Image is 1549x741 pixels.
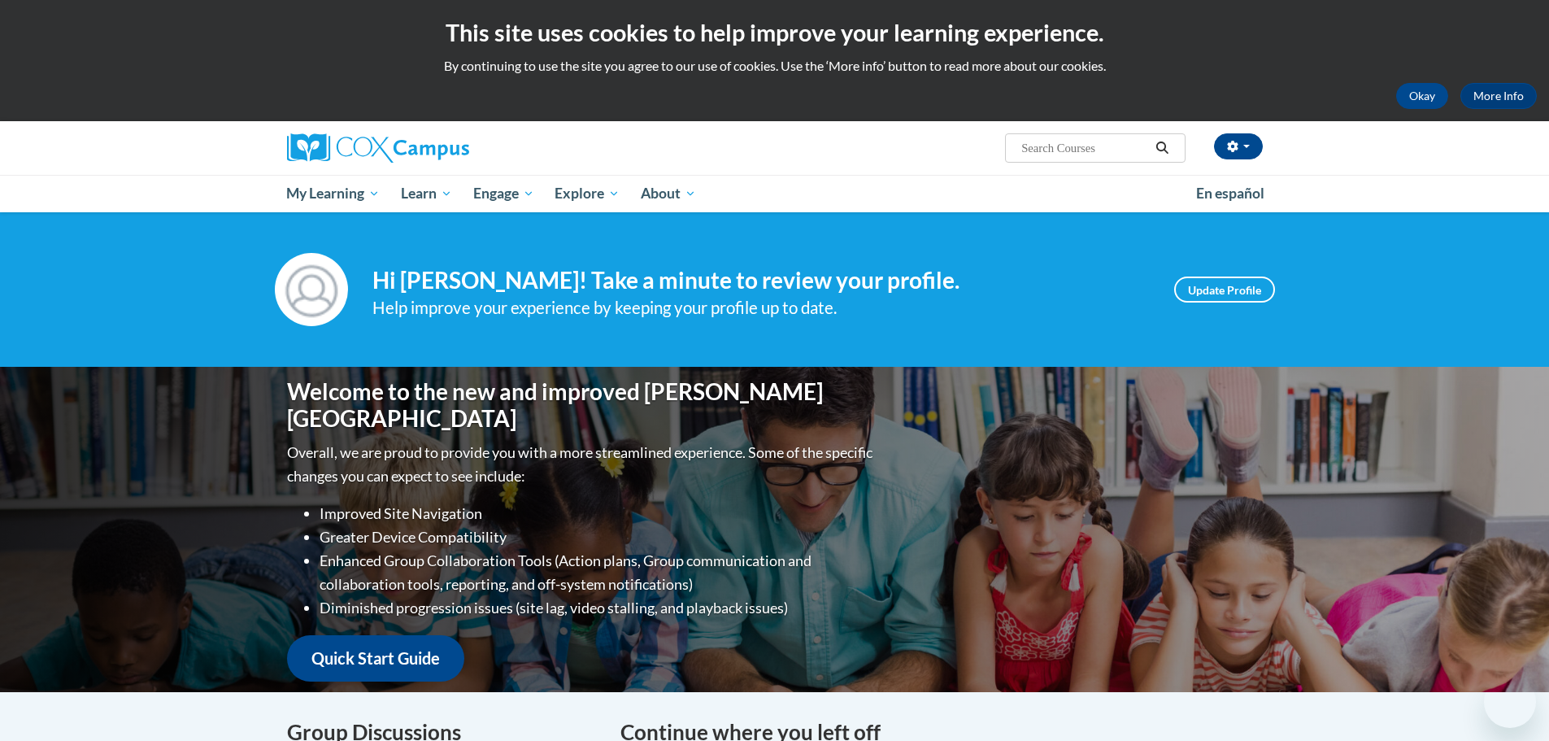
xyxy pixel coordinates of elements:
[287,635,464,682] a: Quick Start Guide
[287,441,877,488] p: Overall, we are proud to provide you with a more streamlined experience. Some of the specific cha...
[287,378,877,433] h1: Welcome to the new and improved [PERSON_NAME][GEOGRAPHIC_DATA]
[263,175,1287,212] div: Main menu
[1020,138,1150,158] input: Search Courses
[1484,676,1536,728] iframe: Button to launch messaging window
[463,175,545,212] a: Engage
[473,184,534,203] span: Engage
[1186,177,1275,211] a: En español
[276,175,391,212] a: My Learning
[320,596,877,620] li: Diminished progression issues (site lag, video stalling, and playback issues)
[401,184,452,203] span: Learn
[630,175,707,212] a: About
[372,294,1150,321] div: Help improve your experience by keeping your profile up to date.
[286,184,380,203] span: My Learning
[320,525,877,549] li: Greater Device Compatibility
[1150,138,1174,158] button: Search
[544,175,630,212] a: Explore
[320,502,877,525] li: Improved Site Navigation
[641,184,696,203] span: About
[1196,185,1264,202] span: En español
[390,175,463,212] a: Learn
[1396,83,1448,109] button: Okay
[287,133,469,163] img: Cox Campus
[275,253,348,326] img: Profile Image
[12,57,1537,75] p: By continuing to use the site you agree to our use of cookies. Use the ‘More info’ button to read...
[320,549,877,596] li: Enhanced Group Collaboration Tools (Action plans, Group communication and collaboration tools, re...
[12,16,1537,49] h2: This site uses cookies to help improve your learning experience.
[1460,83,1537,109] a: More Info
[372,267,1150,294] h4: Hi [PERSON_NAME]! Take a minute to review your profile.
[1174,277,1275,303] a: Update Profile
[287,133,596,163] a: Cox Campus
[555,184,620,203] span: Explore
[1214,133,1263,159] button: Account Settings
